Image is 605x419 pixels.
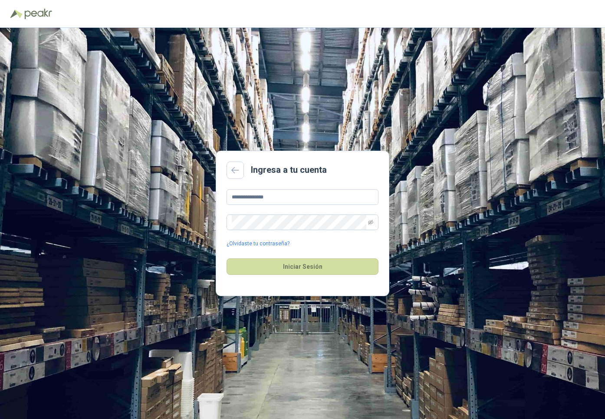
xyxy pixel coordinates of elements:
[227,240,289,248] a: ¿Olvidaste tu contraseña?
[10,10,23,18] img: Logo
[24,9,52,19] img: Peakr
[368,220,373,225] span: eye-invisible
[227,258,378,275] button: Iniciar Sesión
[251,163,327,177] h2: Ingresa a tu cuenta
